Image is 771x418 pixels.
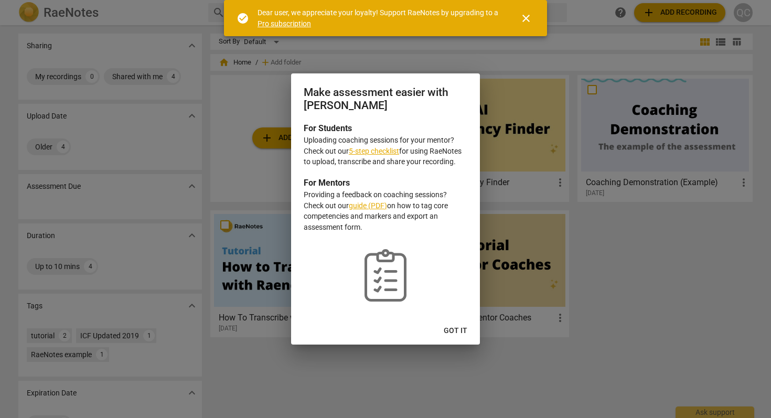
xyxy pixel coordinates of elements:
[435,321,476,340] button: Got it
[444,326,467,336] span: Got it
[258,19,311,28] a: Pro subscription
[304,123,352,133] b: For Students
[349,147,399,155] a: 5-step checklist
[304,86,467,112] h2: Make assessment easier with [PERSON_NAME]
[304,135,467,167] p: Uploading coaching sessions for your mentor? Check out our for using RaeNotes to upload, transcri...
[258,7,501,29] div: Dear user, we appreciate your loyalty! Support RaeNotes by upgrading to a
[237,12,249,25] span: check_circle
[349,201,387,210] a: guide (PDF)
[513,6,539,31] button: Close
[304,178,350,188] b: For Mentors
[304,189,467,232] p: Providing a feedback on coaching sessions? Check out our on how to tag core competencies and mark...
[520,12,532,25] span: close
